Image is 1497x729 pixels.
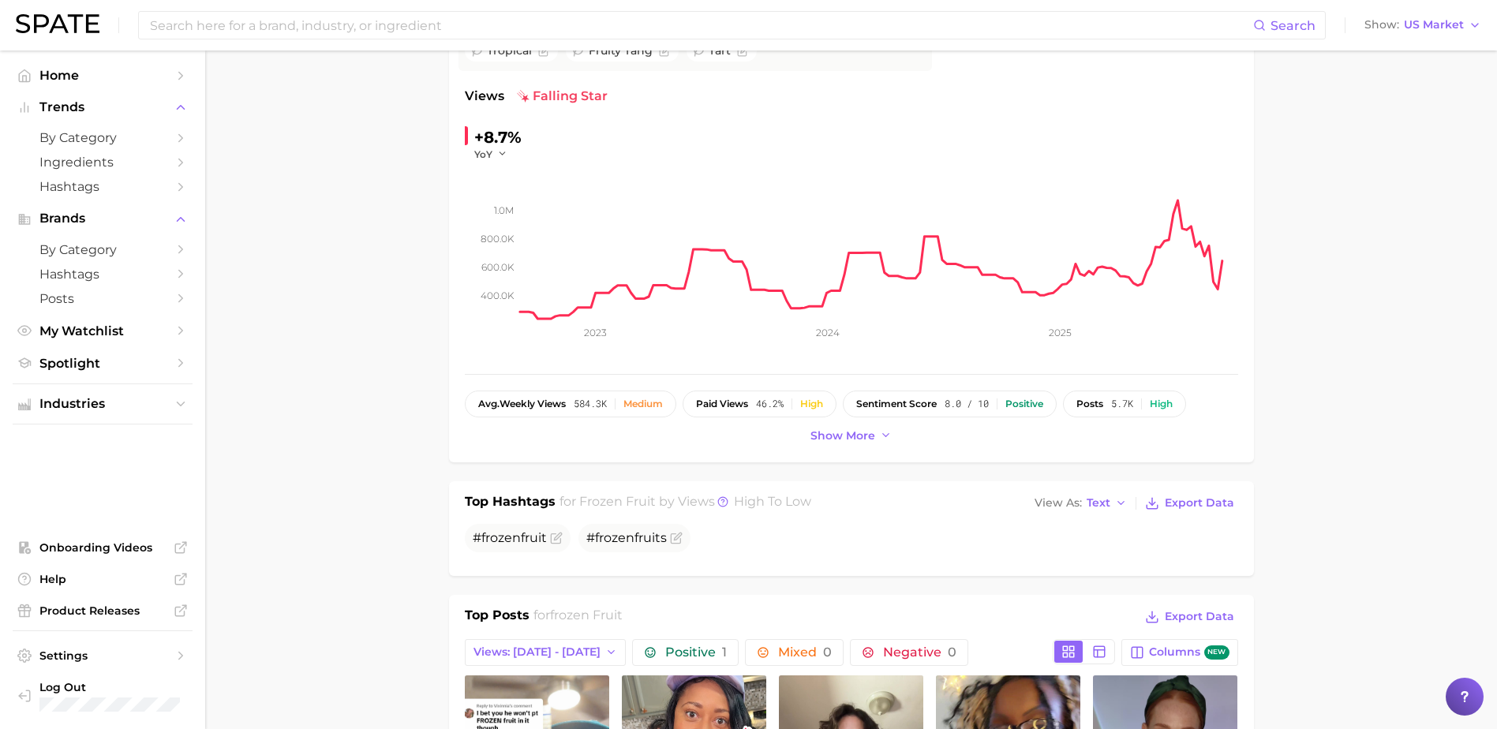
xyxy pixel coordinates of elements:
span: Log Out [39,680,211,694]
span: frozen [595,530,634,545]
button: paid views46.2%High [683,391,836,417]
button: YoY [474,148,508,161]
span: Home [39,68,166,83]
span: Posts [39,291,166,306]
span: fruity tang [589,43,653,59]
span: falling star [517,87,608,106]
a: by Category [13,125,193,150]
span: Mixed [778,646,832,659]
div: Positive [1005,398,1043,409]
a: Spotlight [13,351,193,376]
a: My Watchlist [13,319,193,343]
button: Flag as miscategorized or irrelevant [659,46,670,57]
span: Onboarding Videos [39,540,166,555]
span: Show more [810,429,875,443]
span: Negative [883,646,956,659]
tspan: 2023 [584,327,607,338]
div: Medium [623,398,663,409]
button: sentiment score8.0 / 10Positive [843,391,1057,417]
span: high to low [734,494,811,509]
tspan: 600.0k [481,260,515,272]
span: fruit [634,530,661,545]
span: Hashtags [39,179,166,194]
span: # [473,530,547,545]
span: View As [1035,499,1082,507]
span: posts [1076,398,1103,409]
tspan: 1.0m [494,204,514,215]
span: Brands [39,211,166,226]
span: 0 [948,645,956,660]
button: Flag as miscategorized or irrelevant [550,532,563,544]
h1: Top Posts [465,606,530,630]
span: sentiment score [856,398,937,409]
button: ShowUS Market [1360,15,1485,36]
span: My Watchlist [39,323,166,338]
button: Flag as miscategorized or irrelevant [538,46,549,57]
button: Flag as miscategorized or irrelevant [737,46,748,57]
img: falling star [517,90,530,103]
span: US Market [1404,21,1464,29]
span: Help [39,572,166,586]
tspan: 400.0k [481,289,515,301]
button: Export Data [1141,606,1237,628]
a: Onboarding Videos [13,536,193,559]
span: tart [709,43,731,59]
span: 0 [823,645,832,660]
span: Show [1364,21,1399,29]
a: Hashtags [13,174,193,199]
span: 1 [722,645,727,660]
button: Columnsnew [1121,639,1237,666]
h2: for [533,606,623,630]
span: Industries [39,397,166,411]
button: View AsText [1031,493,1132,514]
span: frozen fruit [579,494,656,509]
span: fruit [521,530,547,545]
span: Trends [39,100,166,114]
span: frozen [481,530,521,545]
span: by Category [39,130,166,145]
span: Positive [665,646,727,659]
h1: Top Hashtags [465,492,556,514]
h2: for by Views [560,492,811,514]
button: Show more [807,425,896,447]
button: posts5.7kHigh [1063,391,1186,417]
span: 5.7k [1111,398,1133,409]
span: tropical [487,43,532,59]
span: Product Releases [39,604,166,618]
a: Help [13,567,193,591]
input: Search here for a brand, industry, or ingredient [148,12,1253,39]
span: Export Data [1165,610,1234,623]
span: paid views [696,398,748,409]
span: Spotlight [39,356,166,371]
span: YoY [474,148,492,161]
span: Text [1087,499,1110,507]
a: Settings [13,644,193,667]
button: Export Data [1141,492,1237,514]
span: Columns [1149,645,1229,660]
button: Industries [13,392,193,416]
button: Brands [13,207,193,230]
abbr: average [478,398,500,409]
span: # s [586,530,667,545]
button: Trends [13,95,193,119]
tspan: 2024 [815,327,839,338]
a: by Category [13,237,193,262]
a: Home [13,63,193,88]
button: avg.weekly views584.3kMedium [465,391,676,417]
span: Settings [39,649,166,663]
a: Product Releases [13,599,193,622]
div: +8.7% [474,125,522,150]
div: High [1150,398,1173,409]
img: SPATE [16,14,99,33]
tspan: 800.0k [481,232,515,244]
span: 8.0 / 10 [945,398,989,409]
button: Views: [DATE] - [DATE] [465,639,627,666]
span: weekly views [478,398,566,409]
a: Log out. Currently logged in with e-mail jayme.clifton@kmgtgroup.com. [13,675,193,716]
span: by Category [39,242,166,257]
span: Hashtags [39,267,166,282]
span: 46.2% [756,398,784,409]
span: frozen fruit [550,607,623,622]
a: Hashtags [13,262,193,286]
span: new [1204,645,1229,660]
